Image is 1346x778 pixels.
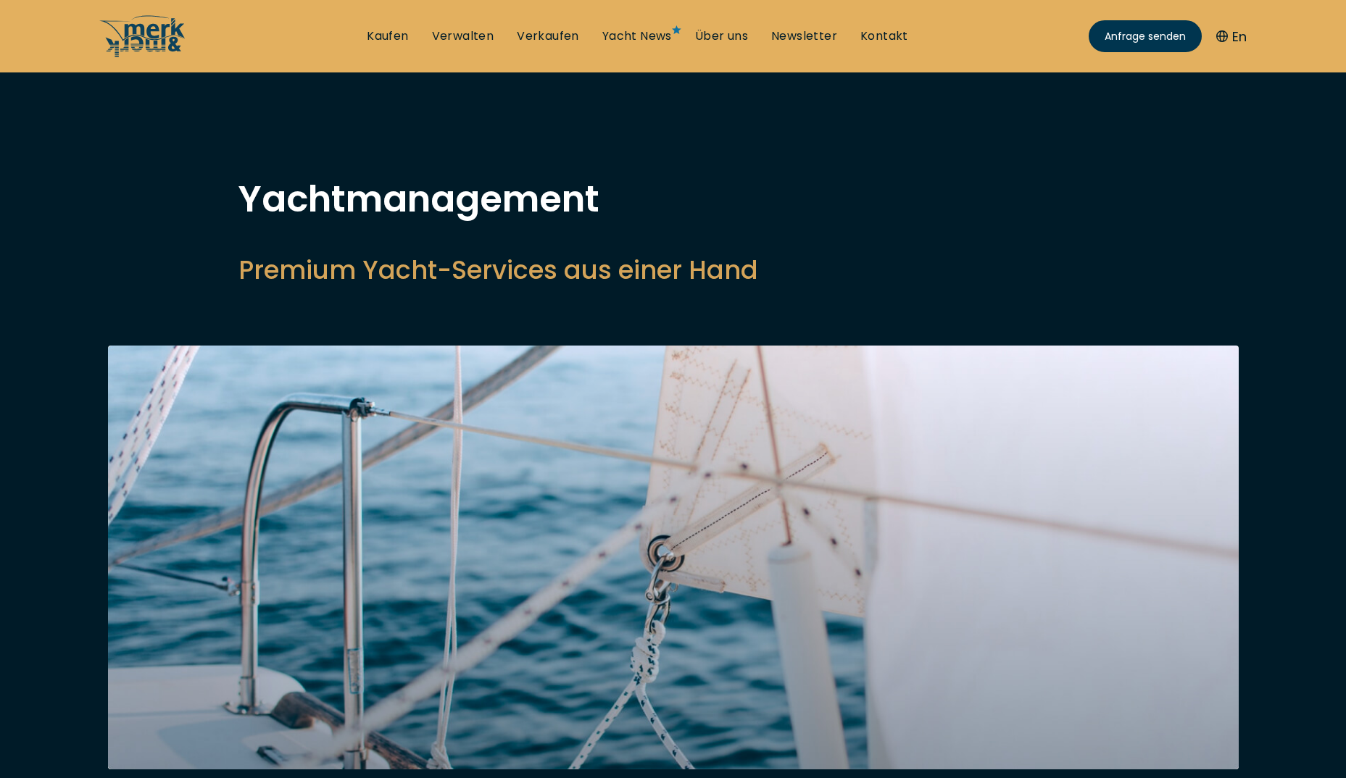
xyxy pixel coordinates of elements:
a: Anfrage senden [1089,20,1202,52]
h1: Yachtmanagement [238,181,1108,217]
span: Anfrage senden [1105,29,1186,44]
a: Verkaufen [517,28,579,44]
a: Kaufen [367,28,408,44]
img: Merk&Merk [108,346,1239,769]
a: Verwalten [432,28,494,44]
a: Yacht News [602,28,672,44]
button: En [1216,27,1247,46]
h2: Premium Yacht-Services aus einer Hand [238,252,1108,288]
a: Kontakt [860,28,908,44]
a: Über uns [695,28,748,44]
a: Newsletter [771,28,837,44]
